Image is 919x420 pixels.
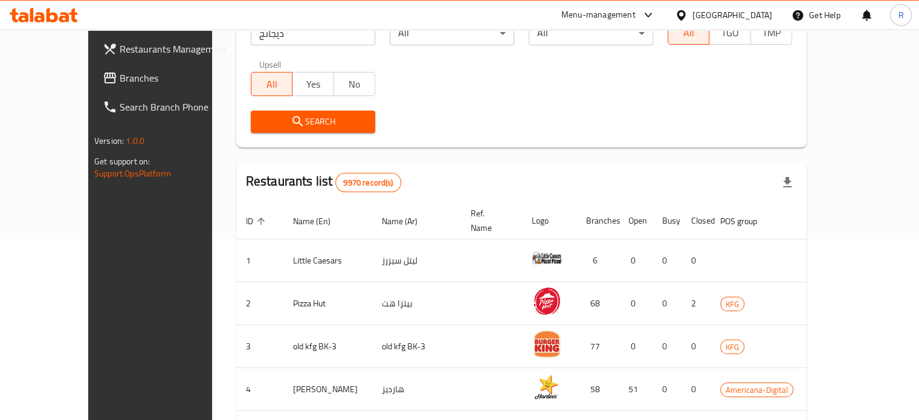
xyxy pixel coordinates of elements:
button: TGO [709,21,750,45]
td: ليتل سيزرز [372,239,461,282]
button: TMP [750,21,792,45]
button: Yes [292,72,334,96]
th: Branches [576,202,619,239]
td: [PERSON_NAME] [283,368,372,411]
td: 0 [653,239,682,282]
span: ID [246,214,269,228]
span: All [673,24,705,42]
td: 3 [236,325,283,368]
td: 58 [576,368,619,411]
span: Version: [94,133,124,149]
span: Ref. Name [471,206,508,235]
span: KFG [721,340,744,354]
button: All [251,72,292,96]
button: Search [251,111,375,133]
span: 1.0.0 [126,133,144,149]
th: Busy [653,202,682,239]
td: بيتزا هت [372,282,461,325]
span: Name (En) [293,214,346,228]
div: Menu-management [561,8,636,22]
span: TGO [714,24,746,42]
img: old kfg BK-3 [532,329,562,359]
div: Total records count [335,173,401,192]
td: هارديز [372,368,461,411]
td: 77 [576,325,619,368]
h2: Restaurants list [246,172,401,192]
span: 9970 record(s) [336,177,400,189]
span: Branches [120,71,232,85]
span: TMP [756,24,787,42]
td: Pizza Hut [283,282,372,325]
span: KFG [721,297,744,311]
td: 1 [236,239,283,282]
img: Pizza Hut [532,286,562,316]
td: 4 [236,368,283,411]
td: old kfg BK-3 [372,325,461,368]
td: 6 [576,239,619,282]
td: 0 [619,325,653,368]
td: 51 [619,368,653,411]
td: 0 [619,282,653,325]
span: Yes [297,76,329,93]
img: Little Caesars [532,243,562,273]
th: Logo [522,202,576,239]
td: old kfg BK-3 [283,325,372,368]
span: POS group [720,214,773,228]
span: Restaurants Management [120,42,232,56]
th: Closed [682,202,711,239]
span: No [339,76,370,93]
span: Get support on: [94,153,150,169]
td: 0 [653,368,682,411]
span: Name (Ar) [382,214,433,228]
td: 0 [653,325,682,368]
button: All [668,21,709,45]
td: 0 [653,282,682,325]
div: Export file [773,168,802,197]
span: All [256,76,288,93]
td: 0 [619,239,653,282]
td: 2 [236,282,283,325]
td: 0 [682,239,711,282]
input: Search for restaurant name or ID.. [251,21,375,45]
a: Branches [93,63,242,92]
label: Upsell [259,60,282,68]
a: Restaurants Management [93,34,242,63]
td: 2 [682,282,711,325]
td: 0 [682,325,711,368]
img: Hardee's [532,372,562,402]
div: All [529,21,653,45]
span: Americana-Digital [721,383,793,397]
span: Search [260,114,366,129]
td: 0 [682,368,711,411]
div: All [390,21,514,45]
span: R [898,8,903,22]
div: [GEOGRAPHIC_DATA] [692,8,772,22]
th: Open [619,202,653,239]
a: Search Branch Phone [93,92,242,121]
button: No [334,72,375,96]
span: Search Branch Phone [120,100,232,114]
td: 68 [576,282,619,325]
a: Support.OpsPlatform [94,166,171,181]
td: Little Caesars [283,239,372,282]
